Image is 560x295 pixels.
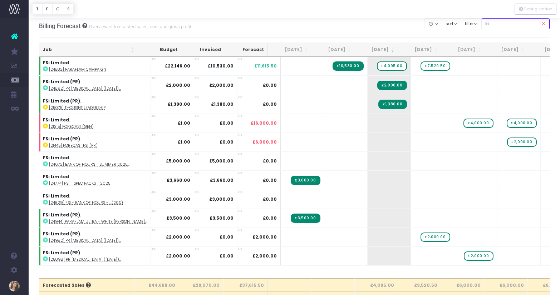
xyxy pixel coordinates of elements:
strong: £1.00 [178,139,190,145]
td: : [39,132,151,151]
span: £2,000.00 [252,234,277,240]
th: Jan 26: activate to sort column ascending [485,43,528,57]
span: wayahead Sales Forecast Item [377,61,407,71]
strong: FSi Limited [43,117,69,123]
small: Overview of forecasted sales, cost and gross profit [87,22,191,30]
span: £11,615.50 [254,63,277,69]
span: Streamtime Invoice: ST7032 – [24944] Paraflam Ultra - white paper [291,214,320,223]
span: Billing Forecast [39,22,81,30]
span: £6,000.00 [252,139,277,145]
td: : [39,227,151,246]
span: wayahead Sales Forecast Item [464,251,493,261]
strong: £3,500.00 [210,215,234,221]
span: £2,000.00 [252,253,277,259]
strong: £0.00 [220,234,234,240]
strong: £3,500.00 [166,215,190,221]
th: Sep 25: activate to sort column ascending [311,43,355,57]
abbr: [24982] PR Retainer (November 2025) [49,238,121,243]
th: £6,000.00 [441,278,485,291]
strong: £10,530.00 [208,63,234,69]
td: : [39,114,151,132]
span: Streamtime Invoice: ST7115 – [25075] Thought Leadership [378,100,407,109]
strong: £3,000.00 [166,196,190,202]
td: : [39,57,151,75]
span: wayahead Sales Forecast Item [463,119,493,128]
abbr: [25075] Thought Leadership [49,105,105,110]
span: Forecasted Sales [43,282,91,289]
abbr: [24944] Paraflam Ultra - white paper [49,219,147,224]
span: £0.00 [263,196,277,202]
button: C [52,4,64,15]
span: Streamtime Invoice: ST7116 – [24892] PR Retainer (October 2025) [377,81,407,90]
strong: FSi Limited (PR) [43,79,80,85]
td: : [39,170,151,189]
strong: £3,660.00 [210,177,234,183]
abbr: [24672] Bank of Hours - Summer 2025 [49,162,129,167]
strong: £5,000.00 [166,158,190,164]
span: wayahead Sales Forecast Item [421,232,450,242]
span: £0.00 [263,215,277,221]
th: Nov 25: activate to sort column ascending [398,43,441,57]
strong: £2,000.00 [209,82,234,88]
strong: £2,000.00 [166,82,190,88]
th: Forecast [225,43,268,57]
strong: FSi Limited (PR) [43,231,80,237]
strong: £5,000.00 [209,158,234,164]
strong: FSi Limited (PR) [43,250,80,256]
strong: £0.00 [220,120,234,126]
abbr: [21445] Forecast FSI (PR) [49,143,98,148]
strong: £1,380.00 [211,101,234,107]
strong: £22,146.00 [165,63,190,69]
strong: £1.00 [178,120,190,126]
strong: £3,660.00 [167,177,190,183]
div: Vertical button group [515,4,556,15]
th: Job: activate to sort column ascending [39,43,138,57]
strong: £2,000.00 [166,234,190,240]
span: £0.00 [263,158,277,164]
th: £29,070.00 [179,278,223,291]
button: Configuration [515,4,556,15]
abbr: [25098] PR Retainer (December 2025) [49,257,121,262]
td: : [39,75,151,94]
strong: FSi Limited [43,174,69,180]
td: : [39,246,151,265]
abbr: [24829] FSI - Bank of Hours - Discounted (20%) [49,200,123,205]
abbr: [24774] FSI - Spec Packs - 2025 [49,181,110,186]
strong: FSi Limited (PR) [43,212,80,218]
span: £0.00 [263,82,277,89]
th: £44,688.00 [135,278,179,291]
button: F [42,4,53,15]
th: £6,000.00 [485,278,528,291]
button: filter [461,18,482,29]
strong: £1,380.00 [168,101,190,107]
strong: FSi Limited [43,193,69,199]
th: £4,095.00 [355,278,398,291]
span: Streamtime Invoice: ST7098 – [24882] Paraflam Campaign [333,61,364,71]
td: : [39,151,151,170]
th: Dec 25: activate to sort column ascending [441,43,485,57]
span: £0.00 [263,177,277,184]
abbr: [21315] Forecast (Gen) [49,124,94,129]
td: : [39,190,151,209]
button: sort [442,18,461,29]
strong: FSi Limited (PR) [43,98,80,104]
span: Streamtime Invoice: ST7024 – FSI - Spec Packs - 2025 [291,176,320,185]
button: T [32,4,43,15]
img: images/default_profile_image.png [9,281,20,291]
strong: £0.00 [220,139,234,145]
abbr: [24892] PR Retainer (October 2025) [49,86,121,91]
span: wayahead Sales Forecast Item [421,61,450,71]
span: £16,000.00 [251,120,277,126]
th: £37,615.50 [223,278,268,291]
strong: £0.00 [220,253,234,259]
strong: £2,000.00 [166,253,190,259]
th: £9,520.50 [398,278,441,291]
span: wayahead Sales Forecast Item [507,119,536,128]
th: Aug 25: activate to sort column ascending [268,43,311,57]
td: : [39,95,151,114]
th: Invoiced [181,43,225,57]
th: Oct 25: activate to sort column ascending [355,43,398,57]
strong: FSi Limited [43,155,69,161]
td: : [39,209,151,227]
strong: £3,000.00 [209,196,234,202]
